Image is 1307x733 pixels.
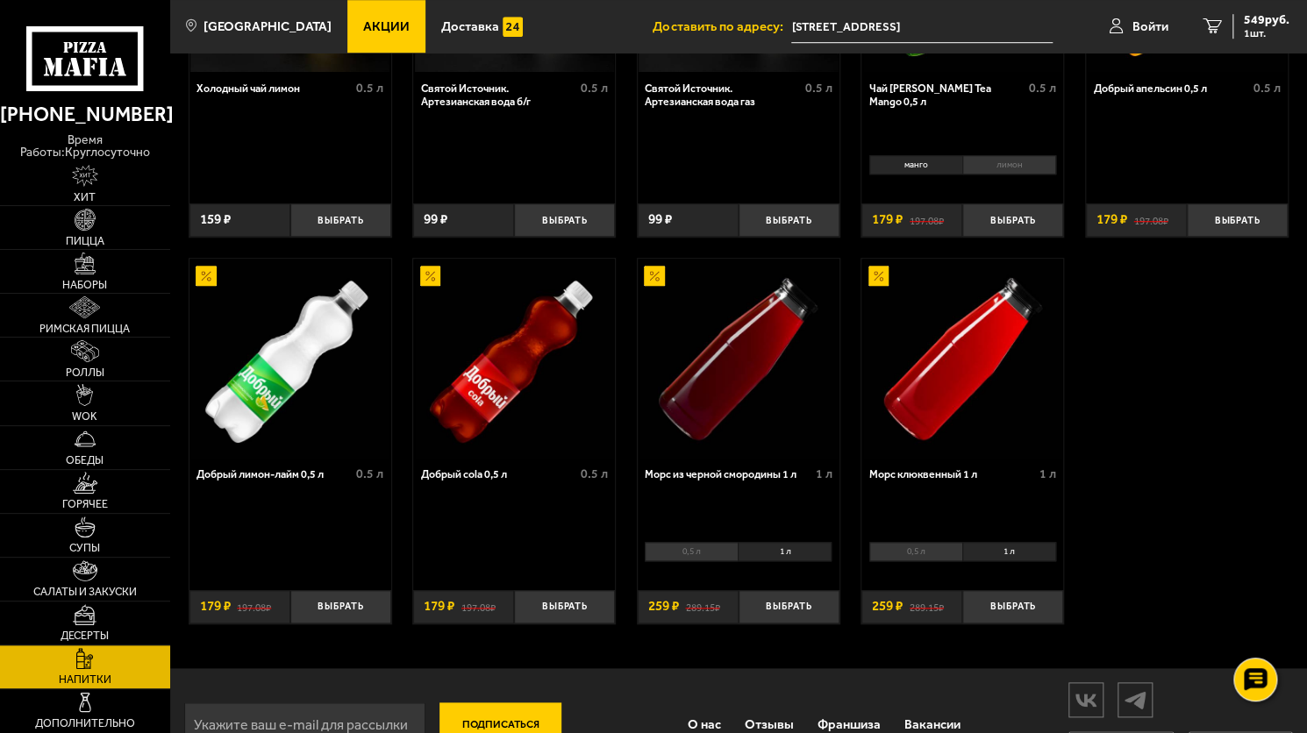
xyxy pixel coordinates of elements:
s: 289.15 ₽ [685,600,719,614]
a: АкционныйДобрый лимон-лайм 0,5 л [189,259,391,458]
span: 0.5 л [581,466,608,481]
span: 0.5 л [356,466,383,481]
span: 1 л [1039,466,1056,481]
span: 1 шт. [1244,28,1289,39]
div: 0 [861,537,1063,580]
s: 197.08 ₽ [237,600,271,614]
span: Салаты и закуски [33,587,137,598]
div: 0 [638,537,839,580]
input: Ваш адрес доставки [791,11,1053,43]
li: 1 л [962,542,1056,561]
span: 179 ₽ [1096,213,1127,227]
img: Акционный [868,266,889,286]
span: 99 ₽ [424,213,447,227]
span: 0.5 л [356,81,383,96]
span: Наборы [62,280,107,291]
span: Напитки [59,674,111,686]
span: Горячее [62,499,108,510]
span: 549 руб. [1244,14,1289,26]
span: Акции [363,20,410,33]
img: Акционный [196,266,216,286]
button: Выбрать [739,590,839,623]
div: Чай [PERSON_NAME] Tea Mango 0,5 л [869,82,1025,109]
button: Выбрать [962,590,1063,623]
div: Морс клюквенный 1 л [869,468,1035,481]
button: Выбрать [514,203,615,237]
span: Войти [1132,20,1168,33]
span: 0.5 л [1253,81,1280,96]
img: 15daf4d41897b9f0e9f617042186c801.svg [503,17,523,37]
button: Выбрать [290,590,391,623]
span: Обеды [66,455,104,466]
div: Морс из черной смородины 1 л [645,468,811,481]
button: Выбрать [739,203,839,237]
img: Акционный [644,266,664,286]
span: 159 ₽ [200,213,231,227]
span: Римская пицца [39,324,130,335]
button: Выбрать [290,203,391,237]
span: WOK [72,411,97,423]
img: Добрый лимон-лайм 0,5 л [190,259,389,458]
span: 259 ₽ [872,600,903,614]
img: vk [1069,685,1103,715]
img: Морс клюквенный 1 л [863,259,1062,458]
s: 197.08 ₽ [461,600,496,614]
button: Выбрать [514,590,615,623]
div: Добрый cola 0,5 л [421,468,576,481]
s: 197.08 ₽ [910,213,944,227]
span: Десерты [61,630,109,642]
span: 179 ₽ [200,600,231,614]
span: 179 ₽ [872,213,903,227]
li: 0,5 л [645,542,738,561]
span: Дополнительно [35,718,135,729]
span: 1 л [815,466,832,481]
div: Добрый апельсин 0,5 л [1093,82,1248,96]
div: Святой Источник. Артезианская вода газ [645,82,800,109]
img: Акционный [420,266,440,286]
span: Хит [74,192,96,203]
button: Выбрать [962,203,1063,237]
img: Морс из черной смородины 1 л [639,259,838,458]
li: 1 л [738,542,832,561]
div: Святой Источник. Артезианская вода б/г [421,82,576,109]
img: tg [1118,685,1152,715]
span: 99 ₽ [648,213,672,227]
s: 289.15 ₽ [910,600,944,614]
span: Доставить по адресу: [653,20,791,33]
span: 179 ₽ [424,600,454,614]
span: Пицца [66,236,104,247]
span: 0.5 л [804,81,832,96]
span: 0.5 л [1029,81,1056,96]
li: лимон [962,155,1056,174]
span: 0.5 л [581,81,608,96]
li: 0,5 л [869,542,962,561]
s: 197.08 ₽ [1133,213,1168,227]
a: АкционныйМорс клюквенный 1 л [861,259,1063,458]
span: Доставка [441,20,499,33]
div: 0 [861,151,1063,194]
span: Роллы [66,367,104,379]
span: Супы [69,543,100,554]
img: Добрый cola 0,5 л [415,259,614,458]
li: манго [869,155,962,174]
div: Холодный чай лимон [196,82,352,96]
a: АкционныйДобрый cola 0,5 л [413,259,615,458]
a: АкционныйМорс из черной смородины 1 л [638,259,839,458]
span: [GEOGRAPHIC_DATA] [204,20,332,33]
span: 259 ₽ [648,600,679,614]
div: Добрый лимон-лайм 0,5 л [196,468,352,481]
button: Выбрать [1187,203,1288,237]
